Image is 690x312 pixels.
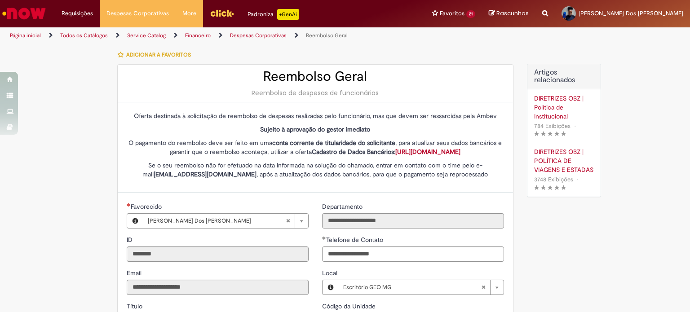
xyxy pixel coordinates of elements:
[1,4,47,22] img: ServiceNow
[127,268,143,277] label: Somente leitura - Email
[127,302,144,310] span: Somente leitura - Título
[312,148,460,156] strong: Cadastro de Dados Bancários:
[7,27,453,44] ul: Trilhas de página
[127,138,504,156] p: O pagamento do reembolso deve ser feito em uma , para atualizar seus dados bancários e garantir q...
[466,10,475,18] span: 21
[322,202,364,211] label: Somente leitura - Departamento
[260,125,370,133] strong: Sujeito à aprovação do gestor imediato
[343,280,481,294] span: Escritório GEO MG
[230,32,287,39] a: Despesas Corporativas
[127,235,134,244] label: Somente leitura - ID
[489,9,529,18] a: Rascunhos
[127,280,309,295] input: Email
[306,32,348,39] a: Reembolso Geral
[127,203,131,207] span: Obrigatório Preenchido
[534,69,594,84] h3: Artigos relacionados
[127,69,504,84] h2: Reembolso Geral
[117,45,196,64] button: Adicionar a Favoritos
[322,246,504,262] input: Telefone de Contato
[154,170,257,178] strong: [EMAIL_ADDRESS][DOMAIN_NAME]
[182,9,196,18] span: More
[534,94,594,121] a: DIRETRIZES OBZ | Política de Institucional
[127,88,504,97] div: Reembolso de despesas de funcionários
[131,202,164,211] span: Necessários - Favorecido
[210,6,234,20] img: click_logo_yellow_360x200.png
[127,111,504,120] p: Oferta destinada à solicitação de reembolso de despesas realizadas pelo funcionário, mas que deve...
[127,214,143,228] button: Favorecido, Visualizar este registro Luana Rosa Dos Santos
[277,9,299,20] p: +GenAi
[322,213,504,229] input: Departamento
[440,9,464,18] span: Favoritos
[534,176,573,183] span: 3748 Exibições
[579,9,683,17] span: [PERSON_NAME] Dos [PERSON_NAME]
[10,32,41,39] a: Página inicial
[575,173,580,185] span: •
[127,246,309,262] input: ID
[272,139,395,147] strong: conta corrente de titularidade do solicitante
[106,9,169,18] span: Despesas Corporativas
[60,32,108,39] a: Todos os Catálogos
[534,122,571,130] span: 784 Exibições
[127,32,166,39] a: Service Catalog
[323,280,339,294] button: Local, Visualizar este registro Escritório GEO MG
[572,120,578,132] span: •
[339,280,504,294] a: Escritório GEO MGLimpar campo Local
[185,32,211,39] a: Financeiro
[534,147,594,174] a: DIRETRIZES OBZ | POLÍTICA DE VIAGENS E ESTADAS
[127,302,144,311] label: Somente leitura - Título
[62,9,93,18] span: Requisições
[322,269,339,277] span: Local
[248,9,299,20] div: Padroniza
[322,302,377,311] label: Somente leitura - Código da Unidade
[127,269,143,277] span: Somente leitura - Email
[143,214,308,228] a: [PERSON_NAME] Dos [PERSON_NAME]Limpar campo Favorecido
[127,161,504,179] p: Se o seu reembolso não for efetuado na data informada na solução do chamado, entrar em contato co...
[148,214,286,228] span: [PERSON_NAME] Dos [PERSON_NAME]
[477,280,490,294] abbr: Limpar campo Local
[322,236,326,240] span: Obrigatório Preenchido
[395,148,460,156] a: [URL][DOMAIN_NAME]
[496,9,529,18] span: Rascunhos
[126,51,191,58] span: Adicionar a Favoritos
[322,302,377,310] span: Somente leitura - Código da Unidade
[127,236,134,244] span: Somente leitura - ID
[326,236,385,244] span: Telefone de Contato
[281,214,295,228] abbr: Limpar campo Favorecido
